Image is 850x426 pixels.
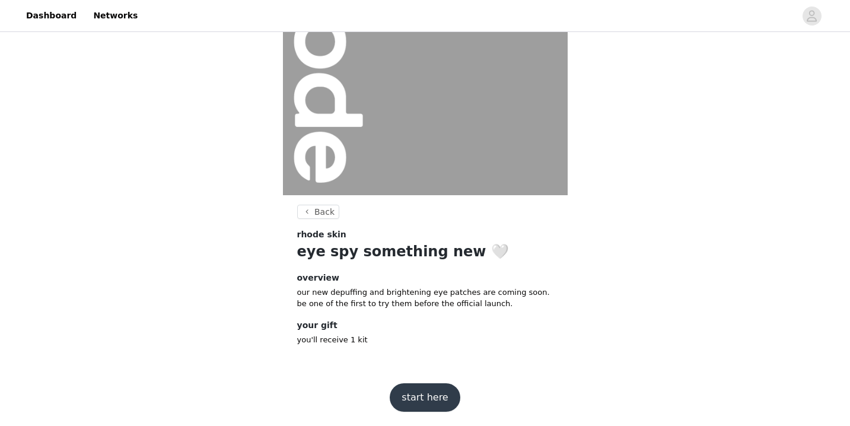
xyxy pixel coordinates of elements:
[297,241,553,262] h1: eye spy something new 🤍
[297,205,340,219] button: Back
[297,287,553,310] p: our new depuffing and brightening eye patches are coming soon. be one of the first to try them be...
[19,2,84,29] a: Dashboard
[297,272,553,284] h4: overview
[297,334,553,346] p: you'll receive 1 kit
[297,228,346,241] span: rhode skin
[297,319,553,332] h4: your gift
[86,2,145,29] a: Networks
[806,7,817,26] div: avatar
[390,383,460,412] button: start here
